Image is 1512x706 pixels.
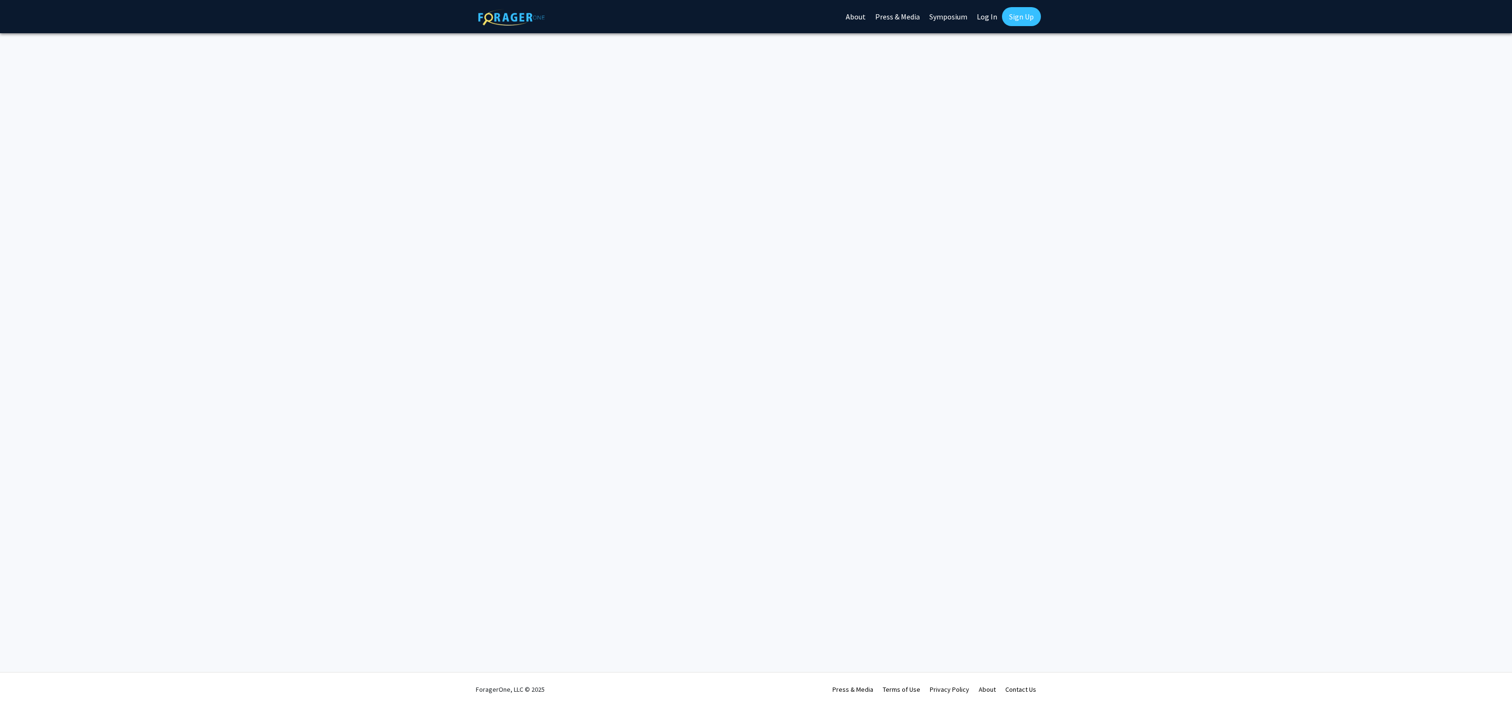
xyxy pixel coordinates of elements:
a: About [979,685,996,694]
img: ForagerOne Logo [478,9,545,26]
a: Sign Up [1002,7,1041,26]
a: Contact Us [1005,685,1036,694]
a: Press & Media [832,685,873,694]
a: Privacy Policy [930,685,969,694]
a: Terms of Use [883,685,920,694]
div: ForagerOne, LLC © 2025 [476,673,545,706]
